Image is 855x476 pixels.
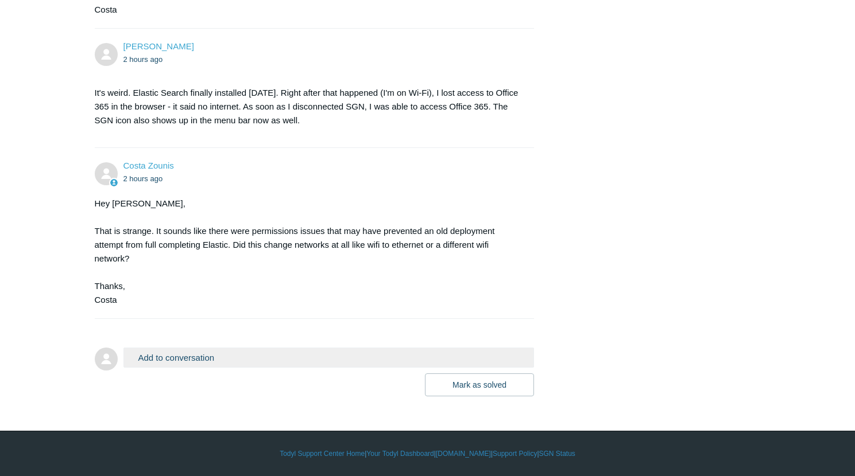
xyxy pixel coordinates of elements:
[123,161,174,170] a: Costa Zounis
[95,448,761,459] div: | | | |
[425,373,534,396] button: Mark as solved
[95,86,523,127] p: It's weird. Elastic Search finally installed [DATE]. Right after that happened (I'm on Wi-Fi), I ...
[539,448,575,459] a: SGN Status
[123,348,535,368] button: Add to conversation
[95,197,523,307] div: Hey [PERSON_NAME], That is strange. It sounds like there were permissions issues that may have pr...
[123,55,163,64] time: 10/09/2025, 10:00
[123,174,163,183] time: 10/09/2025, 10:04
[436,448,491,459] a: [DOMAIN_NAME]
[493,448,537,459] a: Support Policy
[123,41,194,51] a: [PERSON_NAME]
[366,448,434,459] a: Your Todyl Dashboard
[280,448,365,459] a: Todyl Support Center Home
[123,41,194,51] span: Stephen Yeoh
